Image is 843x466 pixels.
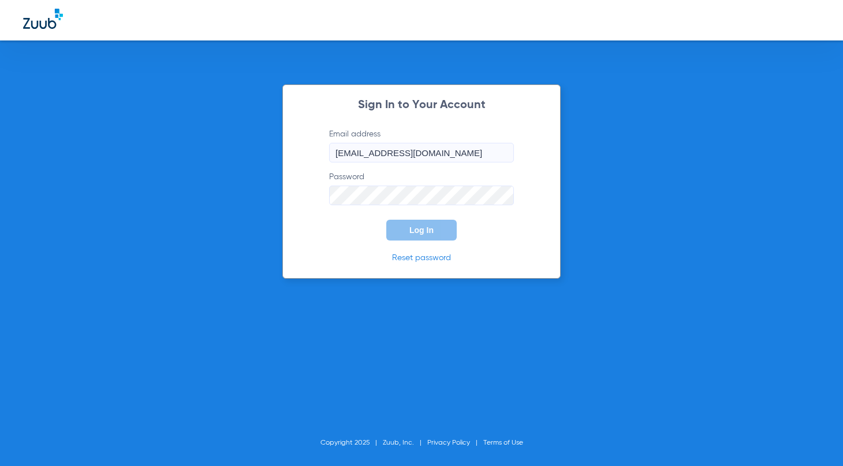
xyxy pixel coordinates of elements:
input: Password [329,186,514,205]
a: Reset password [392,254,451,262]
li: Zuub, Inc. [383,437,427,449]
button: Log In [386,220,457,241]
span: Log In [409,225,434,235]
h2: Sign In to Your Account [312,99,531,111]
li: Copyright 2025 [320,437,383,449]
img: Zuub Logo [23,9,63,29]
input: Email address [329,143,514,162]
a: Privacy Policy [427,439,470,446]
label: Password [329,171,514,205]
label: Email address [329,128,514,162]
a: Terms of Use [483,439,523,446]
